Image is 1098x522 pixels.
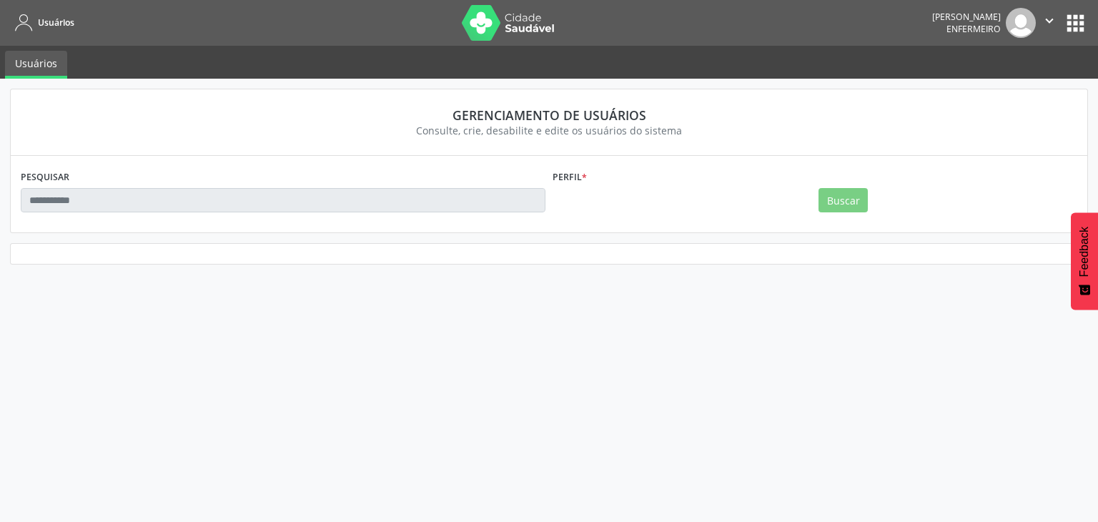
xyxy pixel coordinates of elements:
[21,166,69,188] label: PESQUISAR
[1078,227,1091,277] span: Feedback
[946,23,1001,35] span: Enfermeiro
[31,123,1067,138] div: Consulte, crie, desabilite e edite os usuários do sistema
[38,16,74,29] span: Usuários
[1042,13,1057,29] i: 
[932,11,1001,23] div: [PERSON_NAME]
[5,51,67,79] a: Usuários
[1063,11,1088,36] button: apps
[818,188,868,212] button: Buscar
[553,166,587,188] label: Perfil
[10,11,74,34] a: Usuários
[1006,8,1036,38] img: img
[1071,212,1098,310] button: Feedback - Mostrar pesquisa
[31,107,1067,123] div: Gerenciamento de usuários
[1036,8,1063,38] button: 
